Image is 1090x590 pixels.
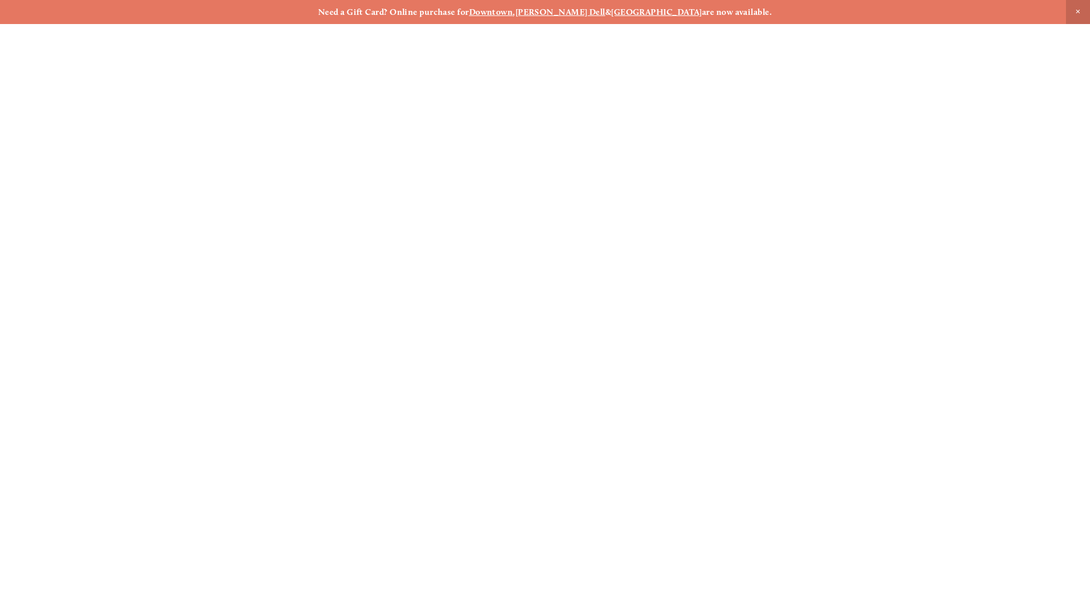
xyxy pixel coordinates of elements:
[513,7,515,17] strong: ,
[605,7,611,17] strong: &
[516,7,605,17] a: [PERSON_NAME] Dell
[702,7,772,17] strong: are now available.
[611,7,702,17] a: [GEOGRAPHIC_DATA]
[469,7,513,17] a: Downtown
[318,7,469,17] strong: Need a Gift Card? Online purchase for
